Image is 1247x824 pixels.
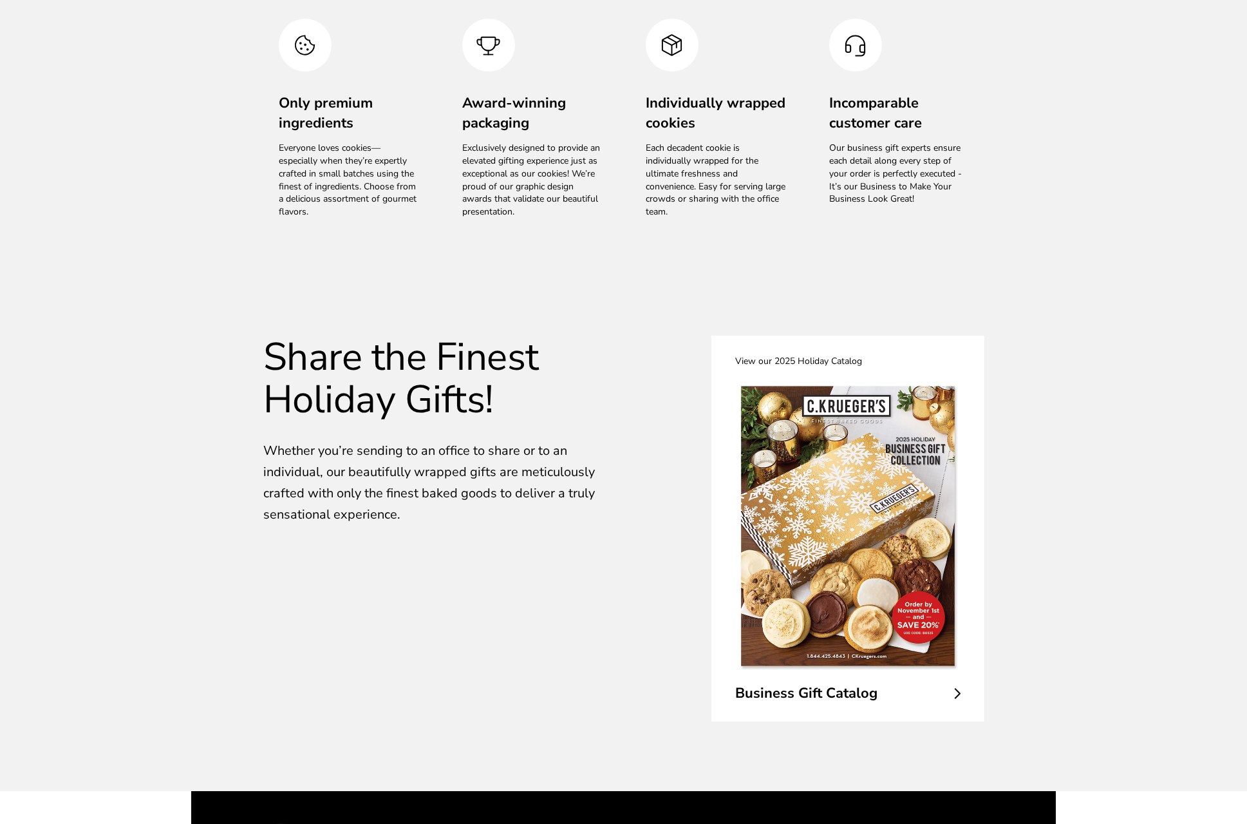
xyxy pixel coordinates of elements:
img: Individually wrapped cookies [659,32,685,58]
img: Only premium ingredients [292,32,318,58]
h3: Individually wrapped cookies [646,93,785,133]
p: Whether you’re sending to an office to share or to an individual, our beautifully wrapped gifts a... [263,440,617,525]
h3: Only premium ingredients [279,93,418,133]
span: Business Gift Catalog [735,684,961,704]
p: Everyone loves cookies—especially when they’re expertly crafted in small batches using the finest... [279,142,418,218]
p: Each decadent cookie is individually wrapped for the ultimate freshness and convenience. Easy for... [646,142,785,218]
a: View our 2025 Holiday Catalog img Business Gift Catalog [711,336,984,722]
h2: Share the Finest Holiday Gifts! [263,336,617,421]
img: Business Gift Catalog [735,378,961,674]
img: Award-winning packaging [476,32,502,58]
p: Exclusively designed to provide an elevated gifting experience just as exceptional as our cookies... [462,142,602,218]
span: View our 2025 Holiday Catalog [735,355,862,367]
img: Incomparable customer care [843,32,868,58]
h3: Award-winning packaging [462,93,602,133]
h3: Incomparable customer care [829,93,969,133]
p: Our business gift experts ensure each detail along every step of your order is perfectly executed... [829,142,969,206]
